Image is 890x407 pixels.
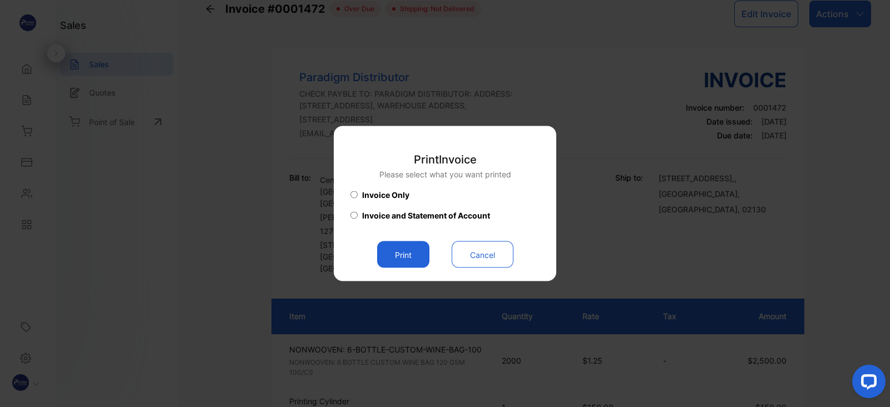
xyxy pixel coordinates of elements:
[362,189,409,201] span: Invoice Only
[377,241,429,268] button: Print
[379,151,511,168] p: Print Invoice
[362,210,490,221] span: Invoice and Statement of Account
[452,241,513,268] button: Cancel
[379,168,511,180] p: Please select what you want printed
[843,360,890,407] iframe: LiveChat chat widget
